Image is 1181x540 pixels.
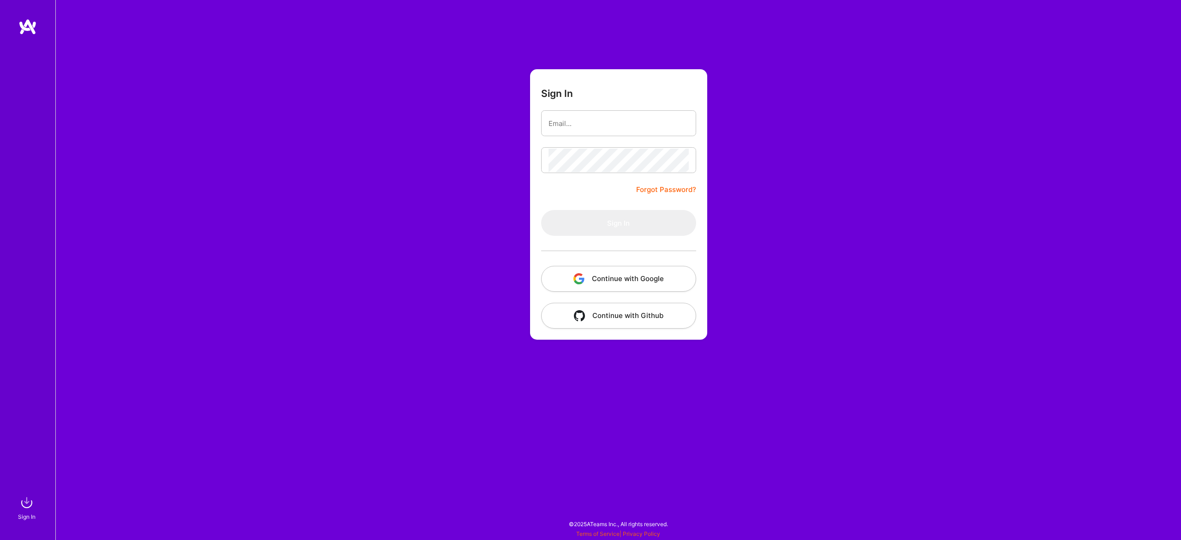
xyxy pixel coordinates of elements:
img: icon [574,310,585,321]
span: | [576,530,660,537]
button: Continue with Github [541,303,696,329]
a: Forgot Password? [636,184,696,195]
div: © 2025 ATeams Inc., All rights reserved. [55,512,1181,535]
a: Privacy Policy [623,530,660,537]
img: icon [573,273,585,284]
a: Terms of Service [576,530,620,537]
h3: Sign In [541,88,573,99]
button: Sign In [541,210,696,236]
div: Sign In [18,512,36,522]
button: Continue with Google [541,266,696,292]
input: Email... [549,112,689,135]
img: logo [18,18,37,35]
img: sign in [18,493,36,512]
a: sign inSign In [19,493,36,522]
